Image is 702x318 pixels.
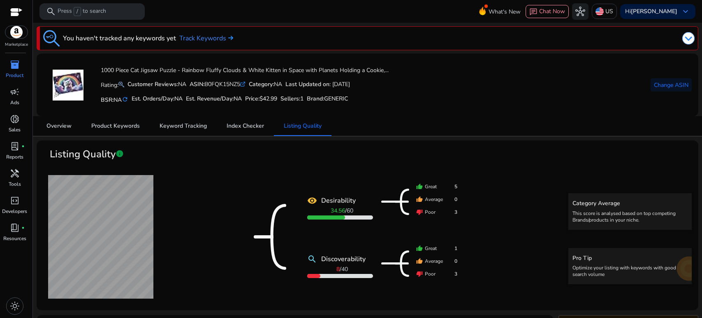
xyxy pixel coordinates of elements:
[186,96,242,103] h5: Est. Revenue/Day:
[132,96,183,103] h5: Est. Orders/Day:
[416,257,457,265] div: Average
[63,33,176,43] h3: You haven't tracked any keywords yet
[249,80,282,89] div: NA
[605,4,613,19] p: US
[10,196,20,206] span: code_blocks
[2,208,27,215] p: Developers
[5,26,28,38] img: amazon.svg
[307,96,348,103] h5: :
[416,245,423,252] mat-icon: thumb_up
[284,123,322,129] span: Listing Quality
[336,265,348,273] span: /
[307,95,323,103] span: Brand
[190,80,246,89] div: B0FQK15NZ5
[526,5,569,18] button: chatChat Now
[347,207,353,215] span: 60
[227,123,264,129] span: Index Checker
[454,208,457,216] span: 3
[6,153,23,161] p: Reports
[10,87,20,97] span: campaign
[91,123,140,129] span: Product Keywords
[43,30,60,47] img: keyword-tracking.svg
[454,270,457,278] span: 3
[572,264,688,278] p: Optimize your listing with keywords with good search volume
[114,96,122,104] span: NA
[174,95,183,103] span: NA
[101,67,389,74] h4: 1000 Piece Cat Jigsaw Puzzle - Rainbow Fluffy Clouds & White Kitten in Space with Planets Holding...
[331,207,345,215] b: 34.56
[416,258,423,264] mat-icon: thumb_up
[416,208,457,216] div: Poor
[101,79,124,89] p: Rating:
[331,207,353,215] span: /
[416,209,423,215] mat-icon: thumb_down
[234,95,242,103] span: NA
[285,80,350,89] div: : [DATE]
[572,3,588,20] button: hub
[127,80,186,89] div: NA
[416,245,457,252] div: Great
[122,96,128,103] mat-icon: refresh
[285,80,329,88] b: Last Updated on
[10,60,20,70] span: inventory_2
[454,245,457,252] span: 1
[50,147,116,161] span: Listing Quality
[116,150,124,158] span: info
[416,183,457,190] div: Great
[10,168,20,178] span: handyman
[10,223,20,233] span: book_4
[651,78,692,91] button: Change ASIN
[454,196,457,203] span: 0
[160,123,207,129] span: Keyword Tracking
[454,183,457,190] span: 5
[416,270,457,278] div: Poor
[21,145,25,148] span: fiber_manual_record
[341,265,348,273] span: 40
[682,32,695,44] img: dropdown-arrow.svg
[321,196,356,206] b: Desirability
[300,95,304,103] span: 1
[101,95,128,104] h5: BSR:
[46,123,72,129] span: Overview
[321,254,366,264] b: Discoverability
[3,235,26,242] p: Resources
[259,95,277,103] span: $42.99
[575,7,585,16] span: hub
[572,255,688,262] h5: Pro Tip
[681,7,690,16] span: keyboard_arrow_down
[572,210,688,223] p: This score is analysed based on top competing Brands/products in your niche.
[307,196,317,206] mat-icon: remove_red_eye
[489,5,521,19] span: What's New
[625,9,677,14] p: Hi
[416,196,423,203] mat-icon: thumb_up
[10,301,20,311] span: light_mode
[74,7,81,16] span: /
[53,70,83,101] img: 41GQr+-u3cL._AC_US40_.jpg
[416,183,423,190] mat-icon: thumb_up
[10,114,20,124] span: donut_small
[5,42,28,48] p: Marketplace
[572,200,688,207] h5: Category Average
[127,80,178,88] b: Customer Reviews:
[654,81,688,89] span: Change ASIN
[21,226,25,229] span: fiber_manual_record
[10,141,20,151] span: lab_profile
[179,33,233,43] a: Track Keywords
[58,7,106,16] p: Press to search
[454,257,457,265] span: 0
[226,35,233,40] img: arrow-right.svg
[539,7,565,15] span: Chat Now
[190,80,204,88] b: ASIN:
[245,96,277,103] h5: Price:
[6,72,23,79] p: Product
[324,95,348,103] span: GENERIC
[595,7,604,16] img: us.svg
[631,7,677,15] b: [PERSON_NAME]
[46,7,56,16] span: search
[416,271,423,277] mat-icon: thumb_down
[529,8,538,16] span: chat
[307,254,317,264] mat-icon: search
[10,99,19,106] p: Ads
[9,126,21,133] p: Sales
[249,80,274,88] b: Category:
